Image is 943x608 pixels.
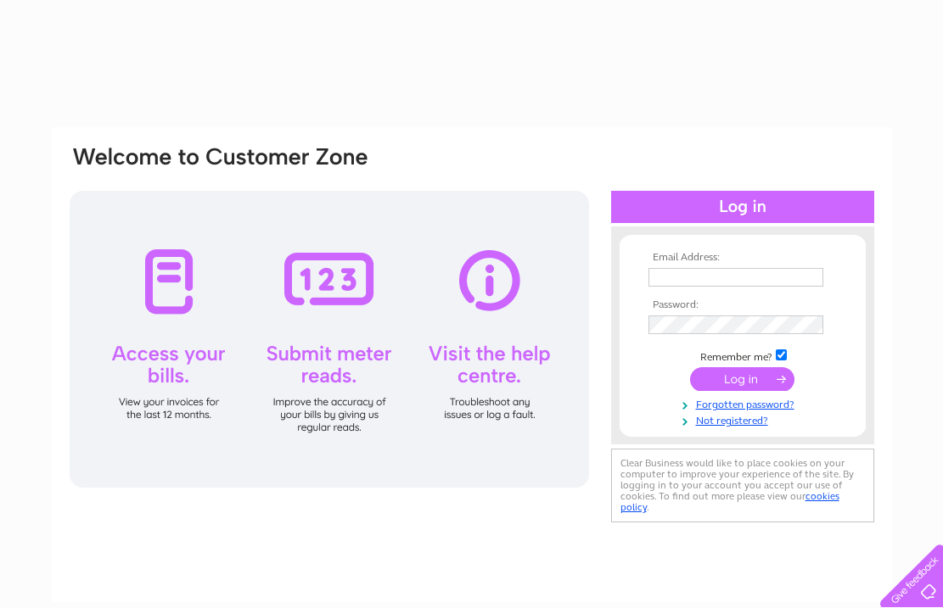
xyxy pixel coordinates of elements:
div: Clear Business would like to place cookies on your computer to improve your experience of the sit... [611,449,874,522]
input: Submit [690,367,794,391]
th: Password: [644,299,841,311]
a: Forgotten password? [648,395,841,411]
td: Remember me? [644,347,841,364]
a: Not registered? [648,411,841,427]
th: Email Address: [644,252,841,264]
a: cookies policy [620,490,839,513]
